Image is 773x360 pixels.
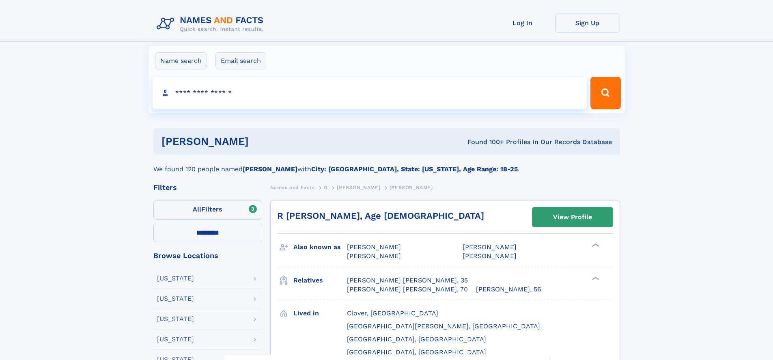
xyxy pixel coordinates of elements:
[347,243,401,251] span: [PERSON_NAME]
[347,252,401,260] span: [PERSON_NAME]
[476,285,541,294] a: [PERSON_NAME], 56
[157,295,194,302] div: [US_STATE]
[270,182,315,192] a: Names and Facts
[157,275,194,282] div: [US_STATE]
[390,185,433,190] span: [PERSON_NAME]
[555,13,620,33] a: Sign Up
[161,136,358,147] h1: [PERSON_NAME]
[532,207,613,227] a: View Profile
[590,77,620,109] button: Search Button
[153,252,262,259] div: Browse Locations
[153,200,262,220] label: Filters
[153,184,262,191] div: Filters
[157,316,194,322] div: [US_STATE]
[590,243,600,248] div: ❯
[463,252,517,260] span: [PERSON_NAME]
[293,240,347,254] h3: Also known as
[337,185,380,190] span: [PERSON_NAME]
[347,335,486,343] span: [GEOGRAPHIC_DATA], [GEOGRAPHIC_DATA]
[590,276,600,281] div: ❯
[293,274,347,287] h3: Relatives
[153,13,270,35] img: Logo Names and Facts
[193,205,201,213] span: All
[324,182,328,192] a: G
[153,155,620,174] div: We found 120 people named with .
[490,13,555,33] a: Log In
[324,185,328,190] span: G
[215,52,266,69] label: Email search
[293,306,347,320] h3: Lived in
[347,348,486,356] span: [GEOGRAPHIC_DATA], [GEOGRAPHIC_DATA]
[347,285,468,294] a: [PERSON_NAME] [PERSON_NAME], 70
[155,52,207,69] label: Name search
[358,138,612,147] div: Found 100+ Profiles In Our Records Database
[277,211,484,221] a: R [PERSON_NAME], Age [DEMOGRAPHIC_DATA]
[311,165,518,173] b: City: [GEOGRAPHIC_DATA], State: [US_STATE], Age Range: 18-25
[347,309,438,317] span: Clover, [GEOGRAPHIC_DATA]
[347,322,540,330] span: [GEOGRAPHIC_DATA][PERSON_NAME], [GEOGRAPHIC_DATA]
[243,165,297,173] b: [PERSON_NAME]
[153,77,587,109] input: search input
[337,182,380,192] a: [PERSON_NAME]
[463,243,517,251] span: [PERSON_NAME]
[553,208,592,226] div: View Profile
[347,276,468,285] a: [PERSON_NAME] [PERSON_NAME], 35
[157,336,194,343] div: [US_STATE]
